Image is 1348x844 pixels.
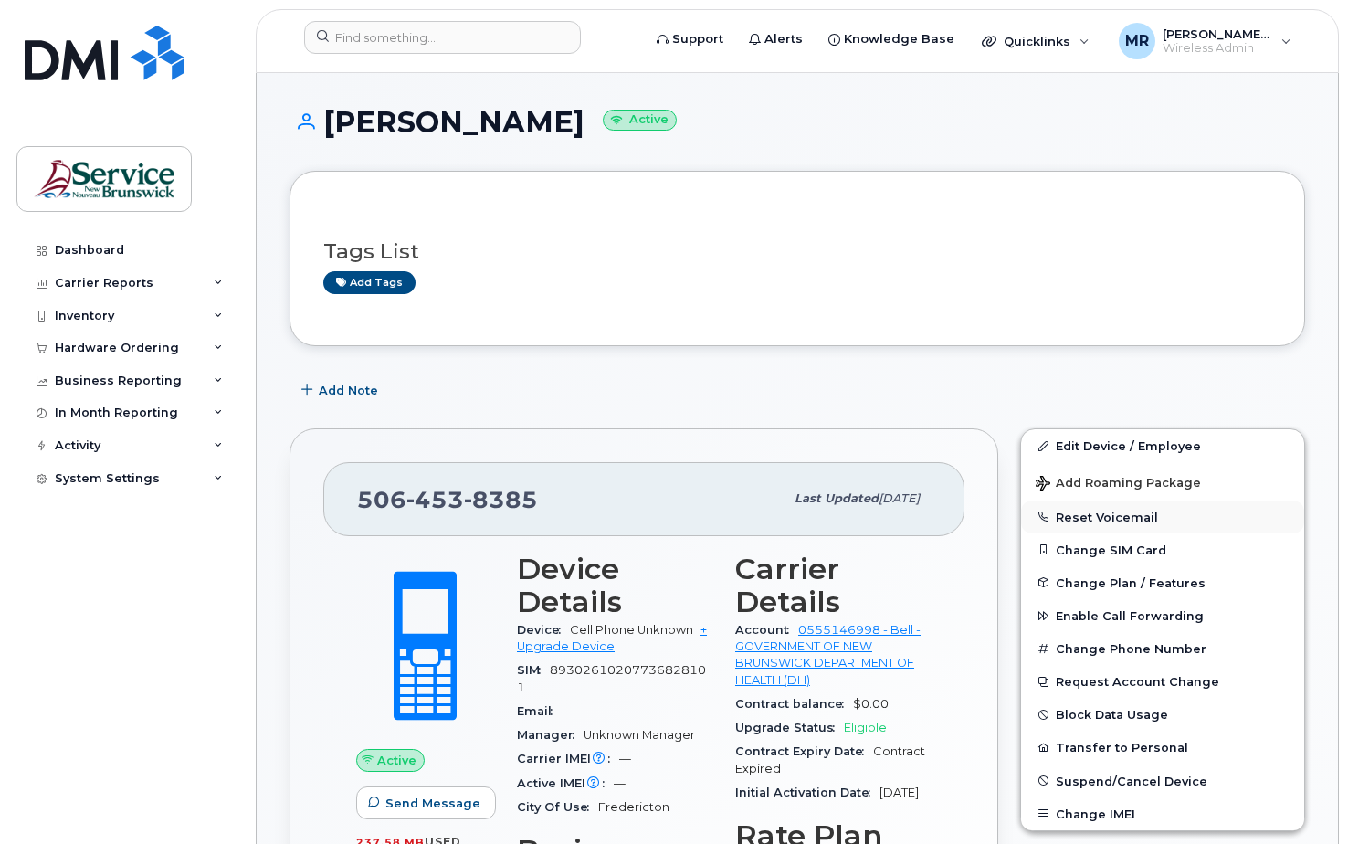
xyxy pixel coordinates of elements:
[1021,665,1304,698] button: Request Account Change
[1021,566,1304,599] button: Change Plan / Features
[356,786,496,819] button: Send Message
[464,486,538,513] span: 8385
[1021,533,1304,566] button: Change SIM Card
[517,728,584,742] span: Manager
[517,752,619,765] span: Carrier IMEI
[735,786,879,799] span: Initial Activation Date
[879,491,920,505] span: [DATE]
[1021,765,1304,797] button: Suspend/Cancel Device
[1021,599,1304,632] button: Enable Call Forwarding
[1056,575,1206,589] span: Change Plan / Features
[735,553,932,618] h3: Carrier Details
[735,744,925,775] span: Contract Expired
[795,491,879,505] span: Last updated
[570,623,693,637] span: Cell Phone Unknown
[290,374,394,406] button: Add Note
[1021,731,1304,764] button: Transfer to Personal
[603,110,677,131] small: Active
[290,106,1305,138] h1: [PERSON_NAME]
[598,800,669,814] span: Fredericton
[1021,632,1304,665] button: Change Phone Number
[319,382,378,399] span: Add Note
[614,776,626,790] span: —
[1036,476,1201,493] span: Add Roaming Package
[517,663,706,693] span: 89302610207736828101
[517,704,562,718] span: Email
[517,663,550,677] span: SIM
[735,697,853,711] span: Contract balance
[517,623,570,637] span: Device
[853,697,889,711] span: $0.00
[1021,463,1304,501] button: Add Roaming Package
[1021,501,1304,533] button: Reset Voicemail
[323,240,1271,263] h3: Tags List
[377,752,416,769] span: Active
[879,786,919,799] span: [DATE]
[735,623,798,637] span: Account
[323,271,416,294] a: Add tags
[562,704,574,718] span: —
[735,721,844,734] span: Upgrade Status
[517,800,598,814] span: City Of Use
[1021,698,1304,731] button: Block Data Usage
[1056,774,1207,787] span: Suspend/Cancel Device
[1021,429,1304,462] a: Edit Device / Employee
[517,553,713,618] h3: Device Details
[619,752,631,765] span: —
[517,776,614,790] span: Active IMEI
[844,721,887,734] span: Eligible
[584,728,695,742] span: Unknown Manager
[735,744,873,758] span: Contract Expiry Date
[1056,609,1204,623] span: Enable Call Forwarding
[385,795,480,812] span: Send Message
[1021,797,1304,830] button: Change IMEI
[357,486,538,513] span: 506
[406,486,464,513] span: 453
[735,623,921,687] a: 0555146998 - Bell - GOVERNMENT OF NEW BRUNSWICK DEPARTMENT OF HEALTH (DH)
